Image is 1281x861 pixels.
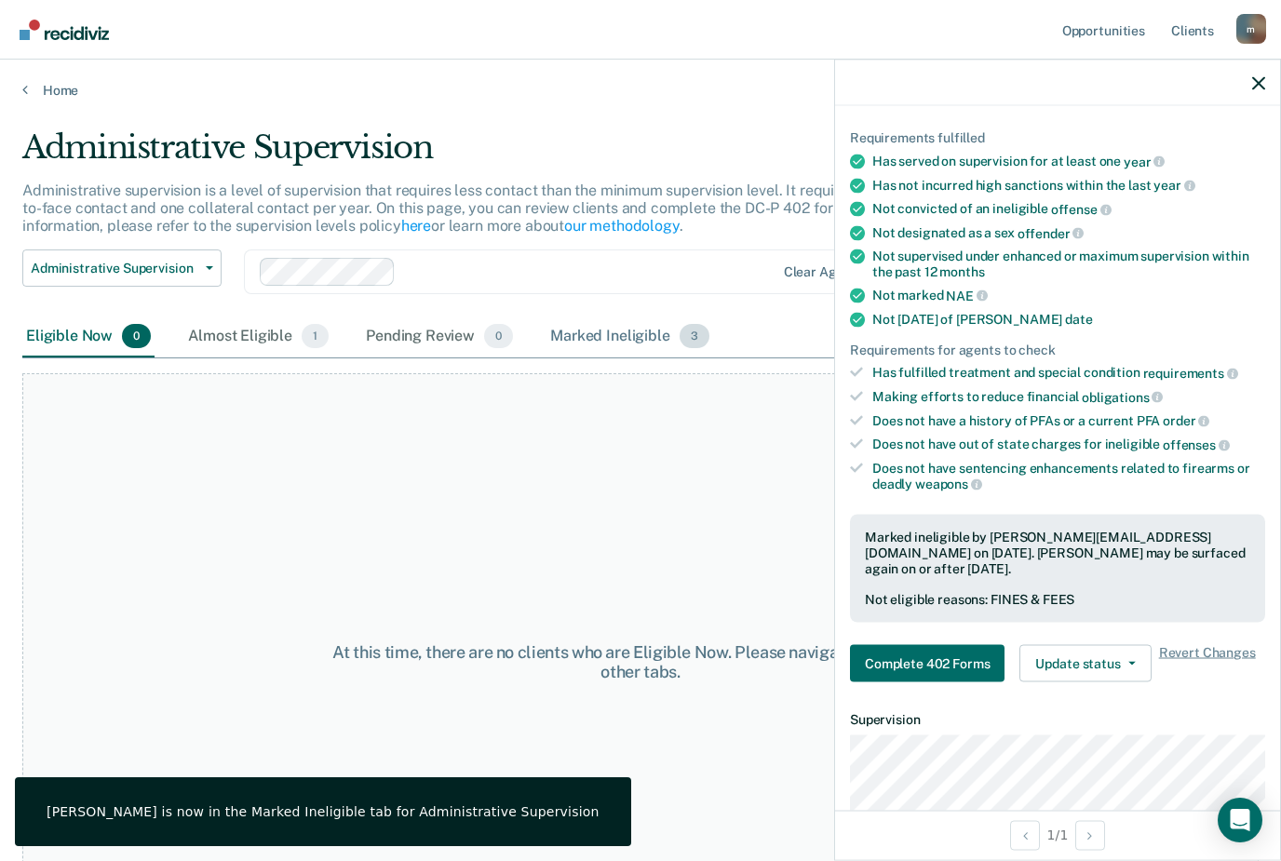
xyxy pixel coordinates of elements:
a: here [401,217,431,235]
div: m [1236,14,1266,44]
button: Complete 402 Forms [850,645,1005,682]
dt: Supervision [850,712,1265,728]
span: obligations [1082,389,1163,404]
span: weapons [915,477,982,491]
div: Does not have out of state charges for ineligible [872,437,1265,453]
span: 0 [484,324,513,348]
span: Administrative Supervision [31,261,198,276]
div: Not convicted of an ineligible [872,201,1265,218]
div: Marked Ineligible [546,316,713,357]
div: Making efforts to reduce financial [872,389,1265,406]
div: Clear agents [784,264,863,280]
div: Almost Eligible [184,316,332,357]
span: NAE [946,288,987,303]
div: Does not have sentencing enhancements related to firearms or deadly [872,460,1265,491]
div: Not marked [872,288,1265,304]
div: Has fulfilled treatment and special condition [872,365,1265,382]
div: Not designated as a sex [872,224,1265,241]
div: Not eligible reasons: FINES & FEES [865,592,1250,608]
span: year [1124,154,1165,168]
span: months [939,264,984,279]
div: Not [DATE] of [PERSON_NAME] [872,311,1265,327]
div: Pending Review [362,316,517,357]
a: Home [22,82,1259,99]
div: Requirements fulfilled [850,130,1265,146]
p: Administrative supervision is a level of supervision that requires less contact than the minimum ... [22,182,978,235]
button: Update status [1019,645,1151,682]
span: year [1153,178,1194,193]
span: offender [1018,225,1085,240]
img: Recidiviz [20,20,109,40]
div: Has not incurred high sanctions within the last [872,177,1265,194]
button: Next Opportunity [1075,820,1105,850]
span: 3 [680,324,709,348]
div: Requirements for agents to check [850,342,1265,357]
a: our methodology [564,217,680,235]
span: requirements [1143,366,1238,381]
div: Marked ineligible by [PERSON_NAME][EMAIL_ADDRESS][DOMAIN_NAME] on [DATE]. [PERSON_NAME] may be su... [865,530,1250,576]
div: Not supervised under enhanced or maximum supervision within the past 12 [872,249,1265,280]
a: Navigate to form link [850,645,1012,682]
div: At this time, there are no clients who are Eligible Now. Please navigate to one of the other tabs. [332,642,950,682]
div: Open Intercom Messenger [1218,798,1262,842]
span: date [1065,311,1092,326]
div: Eligible Now [22,316,155,357]
span: 0 [122,324,151,348]
div: Does not have a history of PFAs or a current PFA order [872,412,1265,429]
button: Profile dropdown button [1236,14,1266,44]
span: offense [1051,202,1112,217]
div: Has served on supervision for at least one [872,154,1265,170]
div: 1 / 1 [835,810,1280,859]
span: offenses [1163,437,1230,452]
div: Administrative Supervision [22,128,983,182]
span: 1 [302,324,329,348]
span: Revert Changes [1159,645,1256,682]
div: [PERSON_NAME] is now in the Marked Ineligible tab for Administrative Supervision [47,803,600,820]
button: Previous Opportunity [1010,820,1040,850]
